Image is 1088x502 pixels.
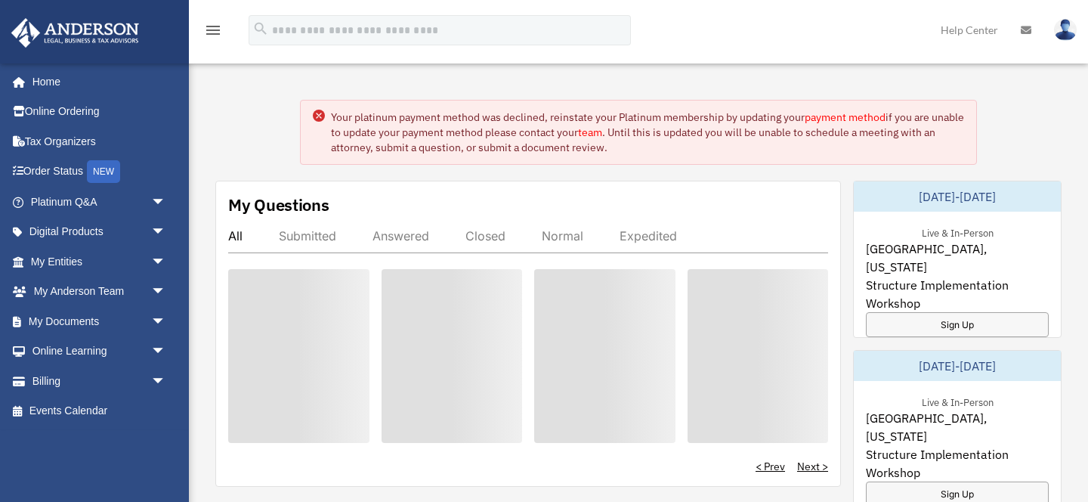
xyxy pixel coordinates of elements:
[11,97,189,127] a: Online Ordering
[866,445,1049,482] span: Structure Implementation Workshop
[228,194,329,216] div: My Questions
[805,110,886,124] a: payment method
[465,228,505,243] div: Closed
[1054,19,1077,41] img: User Pic
[11,306,189,336] a: My Documentsarrow_drop_down
[11,366,189,396] a: Billingarrow_drop_down
[151,277,181,308] span: arrow_drop_down
[797,459,828,474] a: Next >
[910,224,1006,240] div: Live & In-Person
[910,393,1006,409] div: Live & In-Person
[578,125,602,139] a: team
[7,18,144,48] img: Anderson Advisors Platinum Portal
[11,187,189,217] a: Platinum Q&Aarrow_drop_down
[151,246,181,277] span: arrow_drop_down
[11,336,189,367] a: Online Learningarrow_drop_down
[866,276,1049,312] span: Structure Implementation Workshop
[542,228,583,243] div: Normal
[854,351,1061,381] div: [DATE]-[DATE]
[252,20,269,37] i: search
[866,240,1049,276] span: [GEOGRAPHIC_DATA], [US_STATE]
[372,228,429,243] div: Answered
[11,396,189,426] a: Events Calendar
[11,67,181,97] a: Home
[151,187,181,218] span: arrow_drop_down
[331,110,964,155] div: Your platinum payment method was declined, reinstate your Platinum membership by updating your if...
[756,459,785,474] a: < Prev
[620,228,677,243] div: Expedited
[87,160,120,183] div: NEW
[204,26,222,39] a: menu
[11,246,189,277] a: My Entitiesarrow_drop_down
[151,366,181,397] span: arrow_drop_down
[204,21,222,39] i: menu
[11,126,189,156] a: Tax Organizers
[151,306,181,337] span: arrow_drop_down
[11,156,189,187] a: Order StatusNEW
[854,181,1061,212] div: [DATE]-[DATE]
[151,217,181,248] span: arrow_drop_down
[11,217,189,247] a: Digital Productsarrow_drop_down
[228,228,243,243] div: All
[11,277,189,307] a: My Anderson Teamarrow_drop_down
[866,312,1049,337] a: Sign Up
[866,409,1049,445] span: [GEOGRAPHIC_DATA], [US_STATE]
[151,336,181,367] span: arrow_drop_down
[279,228,336,243] div: Submitted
